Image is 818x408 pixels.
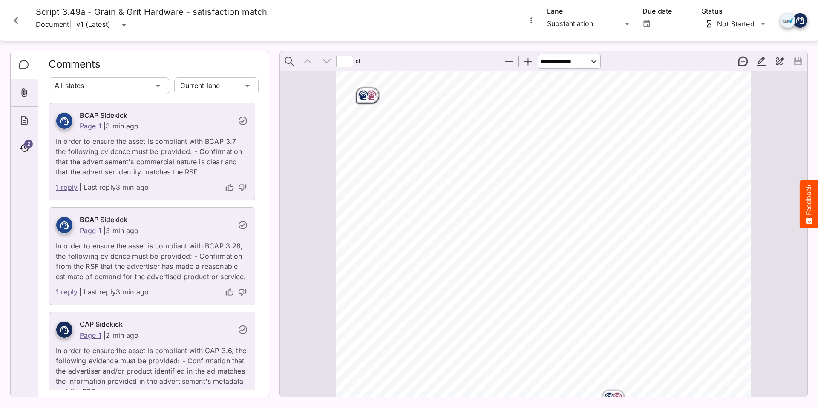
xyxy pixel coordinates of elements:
[391,276,461,285] span: aged) into the shop
[497,349,522,357] span: needs!
[36,7,267,17] h4: Script 3.49a - Grain & Grit Hardware - satisfaction match
[80,214,233,225] h6: BCAP Sidekick
[387,141,425,149] span: VERSION:
[11,107,38,134] div: About
[497,328,587,337] span: We stock lots of tools for
[224,182,235,193] button: thumb-up
[752,52,770,70] button: Highlight
[405,255,448,264] span: outside and
[497,234,585,243] span: Welcome to Grain & Grit
[80,122,101,130] a: Page 1
[391,307,472,316] span: playing as soon as the
[391,286,433,295] span: through the
[104,331,106,340] p: |
[391,317,435,326] span: doors open.
[49,77,153,94] div: All states
[391,370,488,379] span: spanner to admire it whilst
[734,52,752,70] button: New thread
[56,340,248,397] p: In order to ensure the asset is compliant with CAP 3.6, the following evidence must be provided: ...
[56,287,78,298] a: 1 reply
[387,123,438,131] span: ADVERTISER:
[423,218,457,226] span: VISUALS
[526,15,537,26] button: More options for Script 3.49a - Grain & Grit Hardware - satisfaction match
[420,234,446,243] span: Grain &
[391,391,476,399] span: array of paint available.
[497,339,583,347] span: your home projects and
[80,331,101,340] a: Page 1
[174,77,242,94] div: Current lane
[36,17,69,33] p: Document
[391,381,481,389] span: the husband looks at the
[391,265,476,274] span: follow a couple (middle
[466,339,489,347] span: on the
[500,52,518,70] button: Zoom Out
[49,58,259,76] h2: Comments
[643,223,685,231] span: GRAPHICS
[468,245,486,253] span: from
[497,245,535,253] span: Hardware!
[56,182,78,193] a: 1 reply
[11,79,38,107] div: Attachments
[80,226,101,235] a: Page 1
[224,287,235,298] button: thumb-up
[705,20,755,28] div: Not Started
[354,52,366,70] span: of ⁨1⁩
[79,182,149,193] p: | Last reply 3 min ago
[56,131,248,177] p: In order to ensure the asset is compliant with BCAP 3.7, the following evidence must be provided:...
[56,236,248,282] p: In order to ensure the asset is compliant with BCAP 3.28, the following evidence must be provided...
[106,122,138,130] p: 3 min ago
[237,182,248,193] button: thumb-down
[391,234,418,243] span: We see
[387,176,475,185] span: DATE OF SUBMISSION:
[435,286,478,295] span: front doors.
[477,265,480,274] span: -
[519,52,537,70] button: Zoom In
[80,110,233,121] h6: BCAP Sidekick
[11,51,38,79] div: Comments
[450,255,467,264] span: then
[391,255,403,264] span: the
[391,328,484,337] span: We see a display of items
[106,226,138,235] p: 3 min ago
[622,213,706,221] span: ONSCREEN TEXT AND
[104,122,106,130] p: |
[440,123,524,131] span: Grain & Grit Hardware
[69,20,71,29] span: |
[462,141,467,149] span: 9
[450,141,462,149] span: 3.4
[547,17,622,31] div: Substantiation
[79,287,149,298] p: | Last reply 3 min ago
[391,339,464,347] span: that are sold instore
[24,140,33,148] span: 2
[280,52,298,70] button: Find in Document
[391,245,466,253] span: Hardware shop front
[433,159,477,167] span: 30 seconds
[449,234,462,243] span: Grit
[391,349,421,357] span: shelves.
[522,218,569,226] span: VOICEOVER
[771,52,789,70] button: Draw
[387,159,431,167] span: DURATION:
[800,180,818,228] button: Feedback
[641,18,652,29] button: Open
[3,8,29,33] button: Close card
[11,134,38,162] div: Timeline
[427,141,449,149] span: BCAP
[104,226,106,235] p: |
[106,331,138,340] p: 2 min ago
[80,319,233,330] h6: CAP Sidekick
[76,19,119,31] div: v1 (Latest)
[237,287,248,298] button: thumb-down
[391,360,460,368] span: The wife picks up a
[391,297,477,305] span: Happy, inviting music is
